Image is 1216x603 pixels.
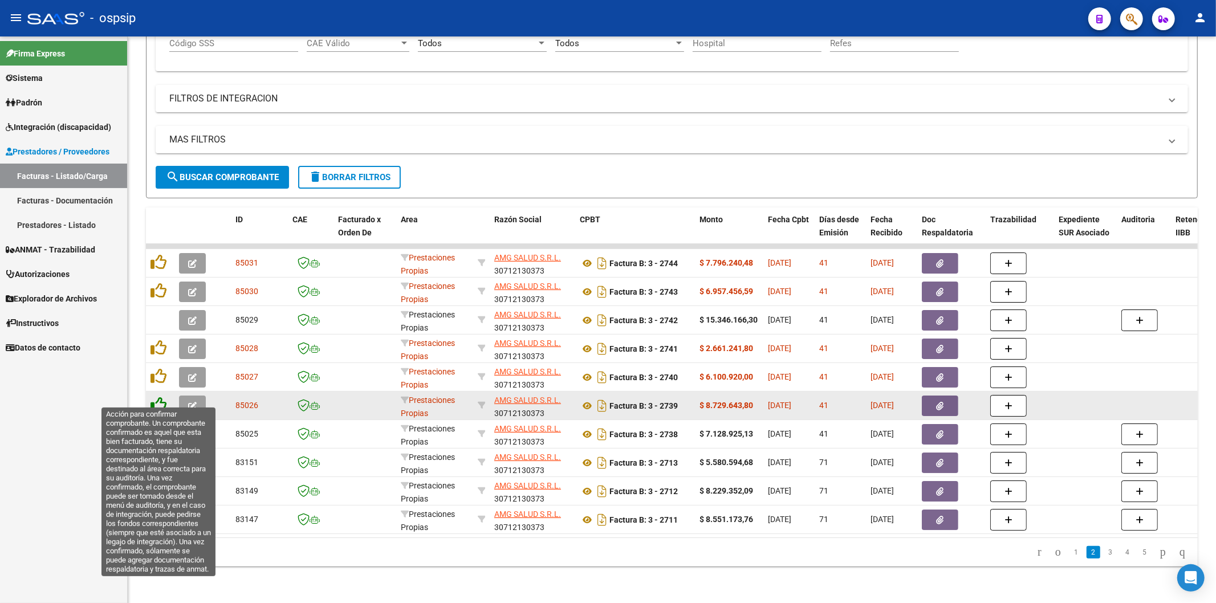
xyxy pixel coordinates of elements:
[494,282,561,291] span: AMG SALUD S.R.L.
[494,365,571,389] div: 30712130373
[819,258,828,267] span: 41
[494,308,571,332] div: 30712130373
[9,11,23,25] mat-icon: menu
[494,451,571,475] div: 30712130373
[231,207,288,258] datatable-header-cell: ID
[699,258,753,267] strong: $ 7.796.240,48
[768,344,791,353] span: [DATE]
[494,510,561,519] span: AMG SALUD S.R.L.
[338,215,381,237] span: Facturado x Orden De
[819,287,828,296] span: 41
[819,372,828,381] span: 41
[763,207,815,258] datatable-header-cell: Fecha Cpbt
[595,311,609,329] i: Descargar documento
[156,85,1188,112] mat-expansion-panel-header: FILTROS DE INTEGRACION
[871,401,894,410] span: [DATE]
[169,92,1161,105] mat-panel-title: FILTROS DE INTEGRACION
[695,207,763,258] datatable-header-cell: Monto
[1104,546,1117,559] a: 3
[166,172,279,182] span: Buscar Comprobante
[609,487,678,496] strong: Factura B: 3 - 2712
[922,215,973,237] span: Doc Respaldatoria
[871,315,894,324] span: [DATE]
[595,283,609,301] i: Descargar documento
[308,172,391,182] span: Borrar Filtros
[235,486,258,495] span: 83149
[494,422,571,446] div: 30712130373
[1176,215,1213,237] span: Retencion IIBB
[401,481,455,503] span: Prestaciones Propias
[494,508,571,532] div: 30712130373
[595,482,609,500] i: Descargar documento
[866,207,917,258] datatable-header-cell: Fecha Recibido
[6,96,42,109] span: Padrón
[6,317,59,329] span: Instructivos
[871,344,894,353] span: [DATE]
[1102,543,1119,562] li: page 3
[699,344,753,353] strong: $ 2.661.241,80
[401,282,455,304] span: Prestaciones Propias
[1138,546,1152,559] a: 5
[871,458,894,467] span: [DATE]
[6,292,97,305] span: Explorador de Archivos
[494,339,561,348] span: AMG SALUD S.R.L.
[595,254,609,272] i: Descargar documento
[1085,543,1102,562] li: page 2
[494,394,571,418] div: 30712130373
[6,268,70,280] span: Autorizaciones
[871,515,894,524] span: [DATE]
[819,401,828,410] span: 41
[768,258,791,267] span: [DATE]
[235,344,258,353] span: 85028
[6,47,65,60] span: Firma Express
[699,458,753,467] strong: $ 5.580.594,68
[401,510,455,532] span: Prestaciones Propias
[768,515,791,524] span: [DATE]
[1117,207,1171,258] datatable-header-cell: Auditoria
[401,453,455,475] span: Prestaciones Propias
[871,258,894,267] span: [DATE]
[401,339,455,361] span: Prestaciones Propias
[871,429,894,438] span: [DATE]
[609,430,678,439] strong: Factura B: 3 - 2738
[298,166,401,189] button: Borrar Filtros
[699,215,723,224] span: Monto
[494,396,561,405] span: AMG SALUD S.R.L.
[768,458,791,467] span: [DATE]
[699,515,753,524] strong: $ 8.551.173,76
[819,515,828,524] span: 71
[768,486,791,495] span: [DATE]
[1155,546,1171,559] a: go to next page
[1068,543,1085,562] li: page 1
[235,315,258,324] span: 85029
[235,401,258,410] span: 85026
[166,170,180,184] mat-icon: search
[768,372,791,381] span: [DATE]
[1059,215,1109,237] span: Expediente SUR Asociado
[494,251,571,275] div: 30712130373
[871,372,894,381] span: [DATE]
[1193,11,1207,25] mat-icon: person
[334,207,396,258] datatable-header-cell: Facturado x Orden De
[1177,564,1205,592] div: Open Intercom Messenger
[1050,546,1066,559] a: go to previous page
[396,207,473,258] datatable-header-cell: Area
[819,315,828,324] span: 41
[986,207,1054,258] datatable-header-cell: Trazabilidad
[401,310,455,332] span: Prestaciones Propias
[609,344,678,353] strong: Factura B: 3 - 2741
[235,258,258,267] span: 85031
[494,310,561,319] span: AMG SALUD S.R.L.
[494,453,561,462] span: AMG SALUD S.R.L.
[768,429,791,438] span: [DATE]
[235,458,258,467] span: 83151
[871,486,894,495] span: [DATE]
[699,401,753,410] strong: $ 8.729.643,80
[6,145,109,158] span: Prestadores / Proveedores
[609,287,678,296] strong: Factura B: 3 - 2743
[1119,543,1136,562] li: page 4
[494,424,561,433] span: AMG SALUD S.R.L.
[292,215,307,224] span: CAE
[595,425,609,443] i: Descargar documento
[595,340,609,358] i: Descargar documento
